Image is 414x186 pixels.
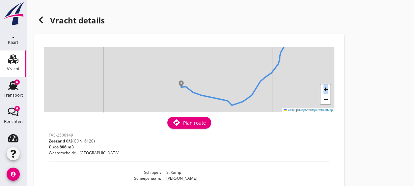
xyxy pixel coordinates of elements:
h1: Vracht details [34,13,105,29]
span: − [323,95,328,103]
img: logo-small.a267ee39.svg [1,2,25,26]
div: Berichten [4,119,23,124]
i: directions [173,119,180,127]
div: 6 [14,106,20,111]
div: Kaart [8,40,18,45]
div: © © [282,108,335,112]
dd: [PERSON_NAME] [161,175,329,181]
a: OpenStreetMap [312,108,333,112]
span: FAS-2506149 [49,132,73,138]
dt: Schipper [49,170,161,175]
p: Circa 806 m3 [49,144,119,150]
a: Zoom out [320,94,330,104]
div: Vracht [7,67,20,71]
span: + [323,85,328,93]
span: Zeezand 0/2 [49,138,72,144]
button: Plan route [167,117,211,129]
span: | [296,108,297,112]
i: account_circle [7,168,20,181]
p: (CDNI 6120) [49,138,119,144]
div: 6 [14,79,20,85]
div: Plan route [173,119,206,127]
div: Transport [4,93,23,97]
a: Mapbox [299,108,310,112]
dt: Scheepsnaam [49,175,161,181]
a: Leaflet [284,108,295,112]
img: Marker [178,80,184,87]
a: Zoom in [320,84,330,94]
dd: S. Kamp [161,170,329,175]
p: Westerschelde - [GEOGRAPHIC_DATA] [49,150,119,156]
